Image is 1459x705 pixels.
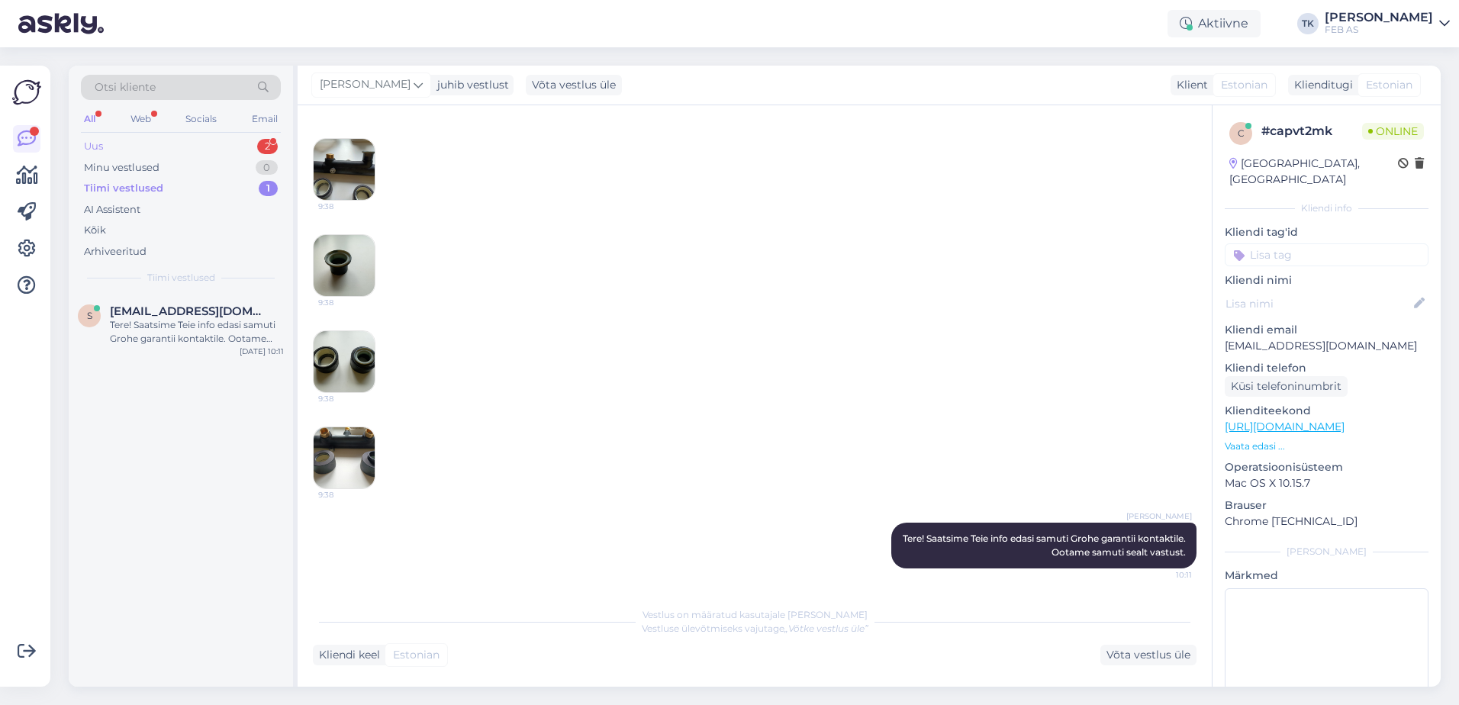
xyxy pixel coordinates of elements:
[1225,439,1428,453] p: Vaata edasi ...
[12,78,41,107] img: Askly Logo
[84,202,140,217] div: AI Assistent
[1225,295,1411,312] input: Lisa nimi
[1225,376,1348,397] div: Küsi telefoninumbrit
[320,76,411,93] span: [PERSON_NAME]
[1225,272,1428,288] p: Kliendi nimi
[1225,475,1428,491] p: Mac OS X 10.15.7
[1126,510,1192,522] span: [PERSON_NAME]
[127,109,154,129] div: Web
[903,533,1188,558] span: Tere! Saatsime Teie info edasi samuti Grohe garantii kontaktile. Ootame samuti sealt vastust.
[431,77,509,93] div: juhib vestlust
[110,304,269,318] span: siljalaht@gmail.com
[84,160,159,175] div: Minu vestlused
[393,647,440,663] span: Estonian
[1325,11,1433,24] div: [PERSON_NAME]
[1261,122,1362,140] div: # capvt2mk
[1221,77,1267,93] span: Estonian
[1225,545,1428,559] div: [PERSON_NAME]
[240,346,284,357] div: [DATE] 10:11
[1168,10,1261,37] div: Aktiivne
[1225,322,1428,338] p: Kliendi email
[643,609,868,620] span: Vestlus on määratud kasutajale [PERSON_NAME]
[1225,360,1428,376] p: Kliendi telefon
[318,393,375,404] span: 9:38
[1225,513,1428,530] p: Chrome [TECHNICAL_ID]
[318,201,375,212] span: 9:38
[84,139,103,154] div: Uus
[1325,11,1450,36] a: [PERSON_NAME]FEB AS
[95,79,156,95] span: Otsi kliente
[1225,224,1428,240] p: Kliendi tag'id
[1135,569,1192,581] span: 10:11
[249,109,281,129] div: Email
[259,181,278,196] div: 1
[1297,13,1319,34] div: TK
[1325,24,1433,36] div: FEB AS
[147,271,215,285] span: Tiimi vestlused
[642,623,868,634] span: Vestluse ülevõtmiseks vajutage
[1225,497,1428,513] p: Brauser
[1366,77,1412,93] span: Estonian
[1288,77,1353,93] div: Klienditugi
[314,427,375,488] img: Attachment
[314,235,375,296] img: Attachment
[318,489,375,501] span: 9:38
[1225,201,1428,215] div: Kliendi info
[1229,156,1398,188] div: [GEOGRAPHIC_DATA], [GEOGRAPHIC_DATA]
[182,109,220,129] div: Socials
[314,139,375,200] img: Attachment
[1171,77,1208,93] div: Klient
[256,160,278,175] div: 0
[1362,123,1424,140] span: Online
[313,647,380,663] div: Kliendi keel
[1225,338,1428,354] p: [EMAIL_ADDRESS][DOMAIN_NAME]
[526,75,622,95] div: Võta vestlus üle
[1100,645,1197,665] div: Võta vestlus üle
[84,181,163,196] div: Tiimi vestlused
[87,310,92,321] span: s
[257,139,278,154] div: 2
[318,297,375,308] span: 9:38
[84,244,147,259] div: Arhiveeritud
[110,318,284,346] div: Tere! Saatsime Teie info edasi samuti Grohe garantii kontaktile. Ootame samuti sealt vastust.
[1225,568,1428,584] p: Märkmed
[784,623,868,634] i: „Võtke vestlus üle”
[1225,243,1428,266] input: Lisa tag
[314,331,375,392] img: Attachment
[1225,403,1428,419] p: Klienditeekond
[1238,127,1245,139] span: c
[84,223,106,238] div: Kõik
[1225,420,1345,433] a: [URL][DOMAIN_NAME]
[81,109,98,129] div: All
[1225,459,1428,475] p: Operatsioonisüsteem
